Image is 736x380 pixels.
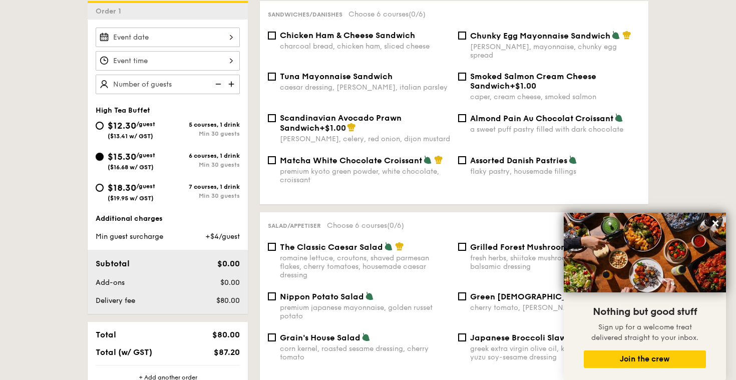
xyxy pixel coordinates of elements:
[108,195,154,202] span: ($19.95 w/ GST)
[205,232,240,241] span: +$4/guest
[564,213,726,292] img: DSC07876-Edit02-Large.jpeg
[365,291,374,300] img: icon-vegetarian.fe4039eb.svg
[470,242,594,252] span: Grilled Forest Mushroom Salad
[622,31,631,40] img: icon-chef-hat.a58ddaea.svg
[568,155,577,164] img: icon-vegetarian.fe4039eb.svg
[280,31,415,40] span: Chicken Ham & Cheese Sandwich
[108,120,136,131] span: $12.30
[510,81,536,91] span: +$1.00
[280,333,360,342] span: Grain's House Salad
[210,75,225,94] img: icon-reduce.1d2dbef1.svg
[470,72,596,91] span: Smoked Salmon Cream Cheese Sandwich
[268,222,321,229] span: Salad/Appetiser
[434,155,443,164] img: icon-chef-hat.a58ddaea.svg
[280,42,450,51] div: charcoal bread, chicken ham, sliced cheese
[268,243,276,251] input: The Classic Caesar Saladromaine lettuce, croutons, shaved parmesan flakes, cherry tomatoes, house...
[168,192,240,199] div: Min 30 guests
[108,182,136,193] span: $18.30
[96,214,240,224] div: Additional charges
[423,155,432,164] img: icon-vegetarian.fe4039eb.svg
[470,114,613,123] span: Almond Pain Au Chocolat Croissant
[96,330,116,339] span: Total
[409,10,426,19] span: (0/6)
[96,153,104,161] input: $15.30/guest($16.68 w/ GST)6 courses, 1 drinkMin 30 guests
[136,152,155,159] span: /guest
[136,183,155,190] span: /guest
[470,43,640,60] div: [PERSON_NAME], mayonnaise, chunky egg spread
[96,278,125,287] span: Add-ons
[214,347,240,357] span: $87.20
[458,114,466,122] input: Almond Pain Au Chocolat Croissanta sweet puff pastry filled with dark chocolate
[470,254,640,271] div: fresh herbs, shiitake mushroom, king oyster, balsamic dressing
[280,292,364,301] span: Nippon Potato Salad
[611,31,620,40] img: icon-vegetarian.fe4039eb.svg
[216,296,240,305] span: $80.00
[458,243,466,251] input: Grilled Forest Mushroom Saladfresh herbs, shiitake mushroom, king oyster, balsamic dressing
[470,303,640,312] div: cherry tomato, [PERSON_NAME], feta cheese
[168,152,240,159] div: 6 courses, 1 drink
[168,161,240,168] div: Min 30 guests
[96,122,104,130] input: $12.30/guest($13.41 w/ GST)5 courses, 1 drinkMin 30 guests
[458,156,466,164] input: Assorted Danish Pastriesflaky pastry, housemade fillings
[584,350,706,368] button: Join the crew
[168,130,240,137] div: Min 30 guests
[217,259,240,268] span: $0.00
[458,333,466,341] input: Japanese Broccoli Slawgreek extra virgin olive oil, kizami nori, ginger, yuzu soy-sesame dressing
[395,242,404,251] img: icon-chef-hat.a58ddaea.svg
[470,125,640,134] div: a sweet puff pastry filled with dark chocolate
[280,303,450,320] div: premium japanese mayonnaise, golden russet potato
[470,333,566,342] span: Japanese Broccoli Slaw
[327,221,404,230] span: Choose 6 courses
[280,83,450,92] div: caesar dressing, [PERSON_NAME], italian parsley
[470,344,640,361] div: greek extra virgin olive oil, kizami nori, ginger, yuzu soy-sesame dressing
[220,278,240,287] span: $0.00
[280,135,450,143] div: [PERSON_NAME], celery, red onion, dijon mustard
[108,151,136,162] span: $15.30
[280,254,450,279] div: romaine lettuce, croutons, shaved parmesan flakes, cherry tomatoes, housemade caesar dressing
[280,242,383,252] span: The Classic Caesar Salad
[96,28,240,47] input: Event date
[280,344,450,361] div: corn kernel, roasted sesame dressing, cherry tomato
[168,121,240,128] div: 5 courses, 1 drink
[470,31,610,41] span: Chunky Egg Mayonnaise Sandwich
[280,113,402,133] span: Scandinavian Avocado Prawn Sandwich
[225,75,240,94] img: icon-add.58712e84.svg
[96,51,240,71] input: Event time
[319,123,346,133] span: +$1.00
[268,156,276,164] input: Matcha White Chocolate Croissantpremium kyoto green powder, white chocolate, croissant
[96,232,163,241] span: Min guest surcharge
[96,184,104,192] input: $18.30/guest($19.95 w/ GST)7 courses, 1 drinkMin 30 guests
[96,75,240,94] input: Number of guests
[470,167,640,176] div: flaky pastry, housemade fillings
[614,113,623,122] img: icon-vegetarian.fe4039eb.svg
[268,333,276,341] input: Grain's House Saladcorn kernel, roasted sesame dressing, cherry tomato
[108,164,154,171] span: ($16.68 w/ GST)
[96,106,150,115] span: High Tea Buffet
[268,11,342,18] span: Sandwiches/Danishes
[458,32,466,40] input: Chunky Egg Mayonnaise Sandwich[PERSON_NAME], mayonnaise, chunky egg spread
[458,73,466,81] input: Smoked Salmon Cream Cheese Sandwich+$1.00caper, cream cheese, smoked salmon
[361,332,371,341] img: icon-vegetarian.fe4039eb.svg
[268,114,276,122] input: Scandinavian Avocado Prawn Sandwich+$1.00[PERSON_NAME], celery, red onion, dijon mustard
[470,156,567,165] span: Assorted Danish Pastries
[96,296,135,305] span: Delivery fee
[280,72,393,81] span: Tuna Mayonnaise Sandwich
[268,292,276,300] input: Nippon Potato Saladpremium japanese mayonnaise, golden russet potato
[470,93,640,101] div: caper, cream cheese, smoked salmon
[348,10,426,19] span: Choose 6 courses
[136,121,155,128] span: /guest
[470,292,616,301] span: Green [DEMOGRAPHIC_DATA] Salad
[268,73,276,81] input: Tuna Mayonnaise Sandwichcaesar dressing, [PERSON_NAME], italian parsley
[591,323,698,342] span: Sign up for a welcome treat delivered straight to your inbox.
[212,330,240,339] span: $80.00
[108,133,153,140] span: ($13.41 w/ GST)
[384,242,393,251] img: icon-vegetarian.fe4039eb.svg
[280,167,450,184] div: premium kyoto green powder, white chocolate, croissant
[96,347,152,357] span: Total (w/ GST)
[458,292,466,300] input: Green [DEMOGRAPHIC_DATA] Saladcherry tomato, [PERSON_NAME], feta cheese
[168,183,240,190] div: 7 courses, 1 drink
[593,306,697,318] span: Nothing but good stuff
[268,32,276,40] input: Chicken Ham & Cheese Sandwichcharcoal bread, chicken ham, sliced cheese
[347,123,356,132] img: icon-chef-hat.a58ddaea.svg
[707,215,723,231] button: Close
